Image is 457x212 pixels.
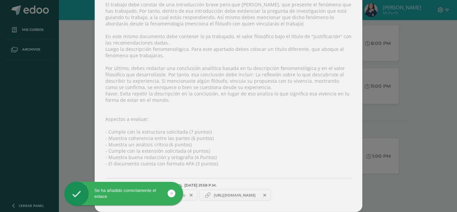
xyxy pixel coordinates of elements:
span: [URL][DOMAIN_NAME] [210,193,259,198]
a: https://cronopios-my.sharepoint.com/:w:/g/personal/2025995_colegiobelga_edu_gt/ETTMihfp-vNDshKto6... [199,190,271,201]
div: Se ha añadido correctamente el enlace [64,188,183,200]
span: Remover entrega [259,192,271,199]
